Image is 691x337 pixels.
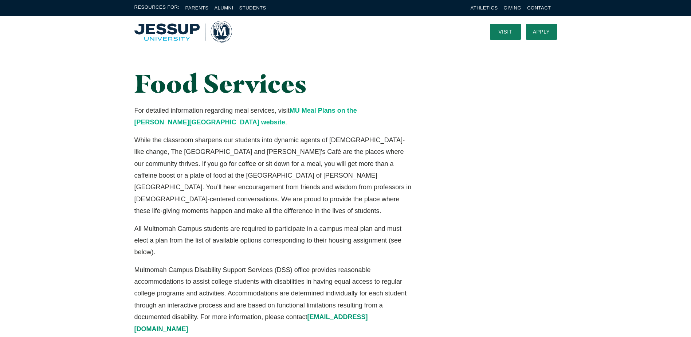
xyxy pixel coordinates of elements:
[134,21,232,43] img: Multnomah University Logo
[471,5,498,11] a: Athletics
[214,5,233,11] a: Alumni
[134,105,412,128] p: For detailed information regarding meal services, visit .
[239,5,266,11] a: Students
[134,21,232,43] a: Home
[134,313,368,332] a: [EMAIL_ADDRESS][DOMAIN_NAME]
[526,24,557,40] a: Apply
[134,264,412,335] p: Multnomah Campus Disability Support Services (DSS) office provides reasonable accommodations to a...
[527,5,551,11] a: Contact
[134,134,412,217] p: While the classroom sharpens our students into dynamic agents of [DEMOGRAPHIC_DATA]-like change, ...
[504,5,522,11] a: Giving
[134,4,180,12] span: Resources For:
[490,24,521,40] a: Visit
[185,5,209,11] a: Parents
[134,223,412,258] p: All Multnomah Campus students are required to participate in a campus meal plan and must elect a ...
[134,69,412,97] h1: Food Services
